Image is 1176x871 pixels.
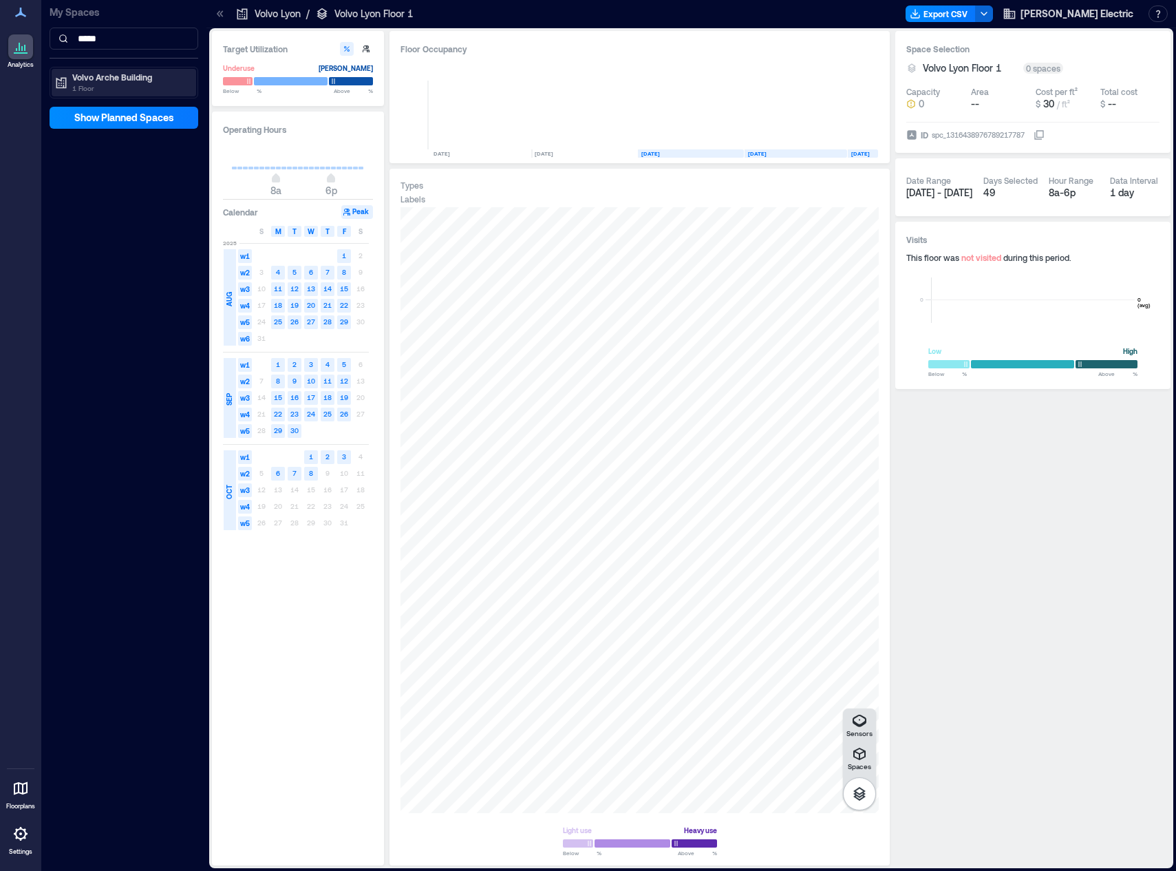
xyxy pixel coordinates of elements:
[238,332,252,346] span: w6
[921,128,928,142] span: ID
[292,469,297,477] text: 7
[971,98,979,109] span: --
[920,296,923,303] tspan: 0
[290,426,299,434] text: 30
[678,849,717,857] span: Above %
[276,469,280,477] text: 6
[843,709,876,742] button: Sensors
[274,426,282,434] text: 29
[563,823,592,837] div: Light use
[238,315,252,329] span: w5
[274,284,282,293] text: 11
[319,61,373,75] div: [PERSON_NAME]
[342,268,346,276] text: 8
[906,175,951,186] div: Date Range
[1123,344,1137,358] div: High
[983,175,1038,186] div: Days Selected
[306,7,310,21] p: /
[340,301,348,309] text: 22
[74,111,174,125] span: Show Planned Spaces
[2,772,39,815] a: Floorplans
[238,375,252,388] span: w2
[292,377,297,385] text: 9
[255,7,301,21] p: Volvo Lyon
[1034,129,1045,140] button: IDspc_1316438976789217787
[325,226,330,237] span: T
[50,6,198,19] p: My Spaces
[6,802,35,810] p: Floorplans
[906,233,1159,246] h3: Visits
[325,452,330,461] text: 2
[292,268,297,276] text: 5
[641,150,660,157] text: [DATE]
[1036,99,1040,109] span: $
[906,187,972,198] span: [DATE] - [DATE]
[1100,86,1137,97] div: Total cost
[325,268,330,276] text: 7
[223,123,373,136] h3: Operating Hours
[535,150,553,157] text: [DATE]
[9,848,32,856] p: Settings
[928,344,941,358] div: Low
[307,377,315,385] text: 10
[8,61,34,69] p: Analytics
[223,87,261,95] span: Below %
[238,408,252,421] span: w4
[342,251,346,260] text: 1
[274,301,282,309] text: 18
[906,42,1159,56] h3: Space Selection
[238,450,252,464] span: w1
[224,292,235,306] span: AUG
[223,205,258,219] h3: Calendar
[923,61,1018,75] button: Volvo Lyon Floor 1
[400,42,879,56] div: Floor Occupancy
[1023,63,1063,74] div: 0 spaces
[238,500,252,514] span: w4
[906,97,965,111] button: 0
[292,226,297,237] span: T
[308,226,314,237] span: W
[223,42,373,56] h3: Target Utilization
[238,282,252,296] span: w3
[238,249,252,263] span: w1
[906,252,1159,263] div: This floor was during this period.
[334,7,413,21] p: Volvo Lyon Floor 1
[238,424,252,438] span: w5
[238,483,252,497] span: w3
[307,284,315,293] text: 13
[238,299,252,313] span: w4
[307,301,315,309] text: 20
[238,266,252,280] span: w2
[323,410,332,418] text: 25
[290,317,299,326] text: 26
[1108,98,1116,109] span: --
[309,360,313,368] text: 3
[1110,175,1158,186] div: Data Interval
[325,360,330,368] text: 4
[961,253,1001,262] span: not visited
[274,410,282,418] text: 22
[3,30,38,73] a: Analytics
[238,358,252,372] span: w1
[323,301,332,309] text: 21
[342,452,346,461] text: 3
[307,317,315,326] text: 27
[270,185,281,196] span: 8a
[998,3,1137,25] button: [PERSON_NAME] Electric
[906,6,976,22] button: Export CSV
[359,226,363,237] span: S
[930,128,1026,142] div: spc_1316438976789217787
[1049,175,1093,186] div: Hour Range
[224,485,235,499] span: OCT
[276,268,280,276] text: 4
[1057,99,1070,109] span: / ft²
[846,729,873,737] p: Sensors
[238,467,252,481] span: w2
[224,393,235,406] span: SEP
[400,193,425,204] div: Labels
[848,762,871,770] p: Spaces
[274,393,282,401] text: 15
[307,393,315,401] text: 17
[50,107,198,129] button: Show Planned Spaces
[906,86,940,97] div: Capacity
